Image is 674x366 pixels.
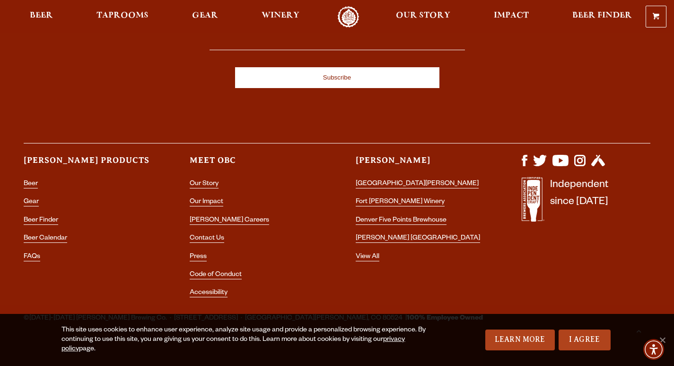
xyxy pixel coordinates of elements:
a: Beer Finder [24,217,58,225]
span: Impact [494,12,529,19]
a: Beer Finder [566,6,638,27]
span: Taprooms [96,12,149,19]
a: Denver Five Points Brewhouse [356,217,446,225]
p: Independent since [DATE] [550,177,608,227]
a: Visit us on Instagram [574,161,586,169]
a: Our Story [390,6,456,27]
a: Press [190,253,207,261]
a: Winery [255,6,306,27]
a: View All [356,253,379,261]
a: Contact Us [190,235,224,243]
input: Subscribe [235,67,439,88]
a: Visit us on X (formerly Twitter) [533,161,547,169]
span: Gear [192,12,218,19]
a: Our Story [190,180,219,188]
a: Visit us on Untappd [591,161,605,169]
span: ©[DATE]-[DATE] [PERSON_NAME] Brewing Co. · [STREET_ADDRESS] · [GEOGRAPHIC_DATA][PERSON_NAME], CO ... [24,312,483,325]
a: Impact [488,6,535,27]
span: Our Story [396,12,450,19]
div: Accessibility Menu [643,339,664,360]
a: FAQs [24,253,40,261]
a: Visit us on YouTube [552,161,569,169]
a: Learn More [485,330,555,350]
h3: [PERSON_NAME] [356,155,484,174]
a: [PERSON_NAME] Careers [190,217,269,225]
a: Beer Calendar [24,235,67,243]
a: Gear [186,6,224,27]
a: Beer [24,180,38,188]
a: Fort [PERSON_NAME] Winery [356,198,445,206]
a: Beer [24,6,59,27]
span: Winery [262,12,299,19]
a: [PERSON_NAME] [GEOGRAPHIC_DATA] [356,235,480,243]
a: Code of Conduct [190,271,242,279]
a: Taprooms [90,6,155,27]
div: This site uses cookies to enhance user experience, analyze site usage and provide a personalized ... [61,326,438,354]
h3: [PERSON_NAME] Products [24,155,152,174]
a: Odell Home [331,6,366,27]
a: I Agree [559,330,611,350]
a: Our Impact [190,198,223,206]
a: Visit us on Facebook [522,161,527,169]
a: [GEOGRAPHIC_DATA][PERSON_NAME] [356,180,479,188]
span: Beer Finder [572,12,632,19]
h3: Meet OBC [190,155,318,174]
a: Gear [24,198,39,206]
span: Beer [30,12,53,19]
a: Accessibility [190,289,228,297]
